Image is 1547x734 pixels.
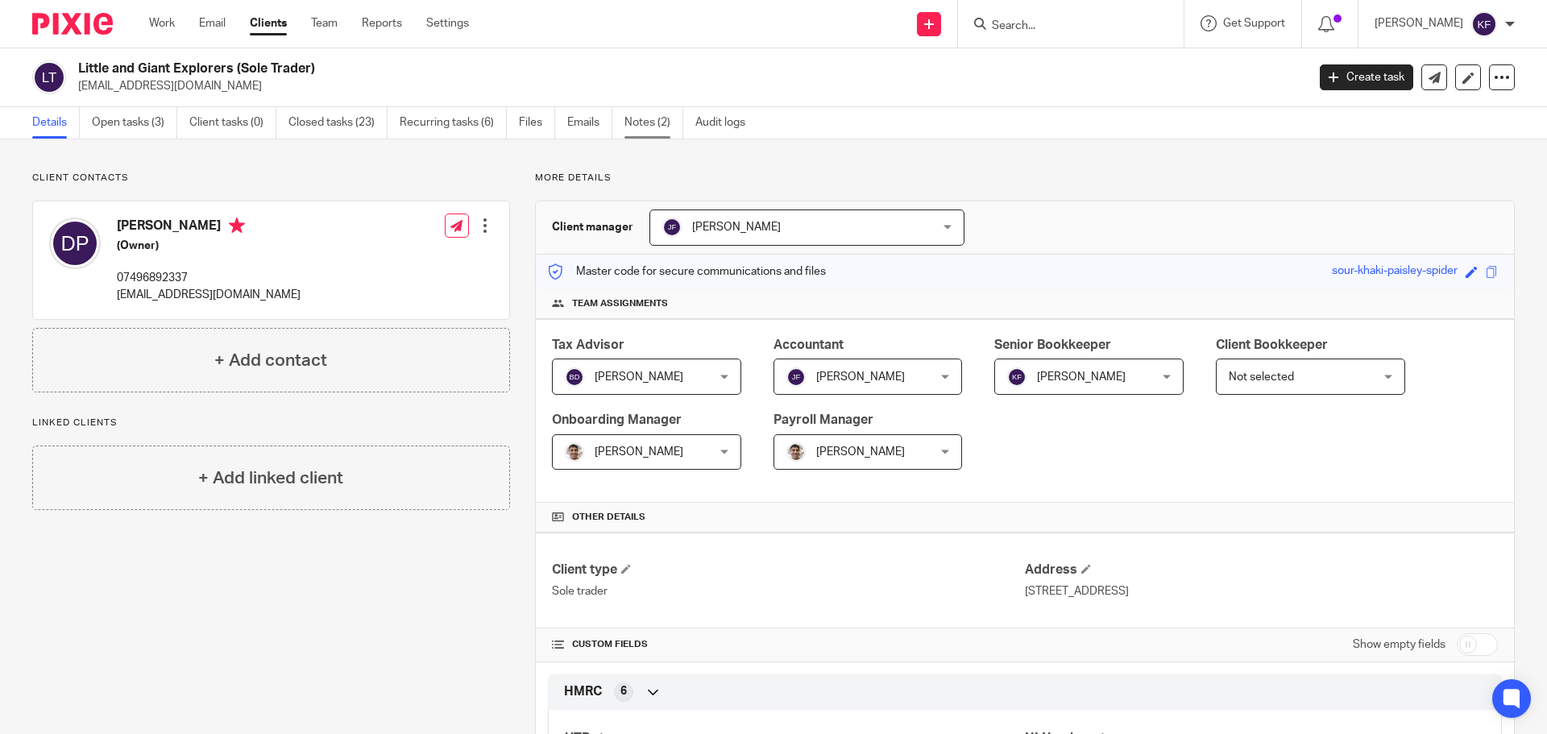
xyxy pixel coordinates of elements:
label: Show empty fields [1353,637,1445,653]
a: Team [311,15,338,31]
p: [STREET_ADDRESS] [1025,583,1498,599]
a: Work [149,15,175,31]
p: 07496892337 [117,270,301,286]
span: [PERSON_NAME] [595,371,683,383]
p: More details [535,172,1515,185]
p: Client contacts [32,172,510,185]
a: Notes (2) [624,107,683,139]
a: Closed tasks (23) [288,107,388,139]
h4: Address [1025,562,1498,578]
a: Settings [426,15,469,31]
p: [PERSON_NAME] [1375,15,1463,31]
span: Get Support [1223,18,1285,29]
a: Files [519,107,555,139]
div: sour-khaki-paisley-spider [1332,263,1458,281]
p: [EMAIL_ADDRESS][DOMAIN_NAME] [78,78,1296,94]
span: [PERSON_NAME] [595,446,683,458]
a: Audit logs [695,107,757,139]
span: Onboarding Manager [552,413,682,426]
img: svg%3E [662,218,682,237]
span: Team assignments [572,297,668,310]
p: Linked clients [32,417,510,429]
img: Pixie [32,13,113,35]
a: Open tasks (3) [92,107,177,139]
h2: Little and Giant Explorers (Sole Trader) [78,60,1052,77]
i: Primary [229,218,245,234]
span: [PERSON_NAME] [692,222,781,233]
p: Master code for secure communications and files [548,263,826,280]
a: Email [199,15,226,31]
span: Not selected [1229,371,1294,383]
h4: Client type [552,562,1025,578]
span: [PERSON_NAME] [1037,371,1126,383]
span: Payroll Manager [773,413,873,426]
img: PXL_20240409_141816916.jpg [786,442,806,462]
span: Other details [572,511,645,524]
h4: CUSTOM FIELDS [552,638,1025,651]
span: Client Bookkeeper [1216,338,1328,351]
a: Client tasks (0) [189,107,276,139]
span: HMRC [564,683,602,700]
input: Search [990,19,1135,34]
a: Recurring tasks (6) [400,107,507,139]
img: svg%3E [786,367,806,387]
img: svg%3E [565,367,584,387]
a: Create task [1320,64,1413,90]
span: [PERSON_NAME] [816,446,905,458]
a: Details [32,107,80,139]
span: Senior Bookkeeper [994,338,1111,351]
h5: (Owner) [117,238,301,254]
a: Reports [362,15,402,31]
p: Sole trader [552,583,1025,599]
span: [PERSON_NAME] [816,371,905,383]
a: Clients [250,15,287,31]
p: [EMAIL_ADDRESS][DOMAIN_NAME] [117,287,301,303]
a: Emails [567,107,612,139]
img: svg%3E [1007,367,1026,387]
h4: [PERSON_NAME] [117,218,301,238]
span: 6 [620,683,627,699]
img: PXL_20240409_141816916.jpg [565,442,584,462]
img: svg%3E [49,218,101,269]
img: svg%3E [1471,11,1497,37]
h4: + Add linked client [198,466,343,491]
h3: Client manager [552,219,633,235]
span: Accountant [773,338,844,351]
span: Tax Advisor [552,338,624,351]
img: svg%3E [32,60,66,94]
h4: + Add contact [214,348,327,373]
